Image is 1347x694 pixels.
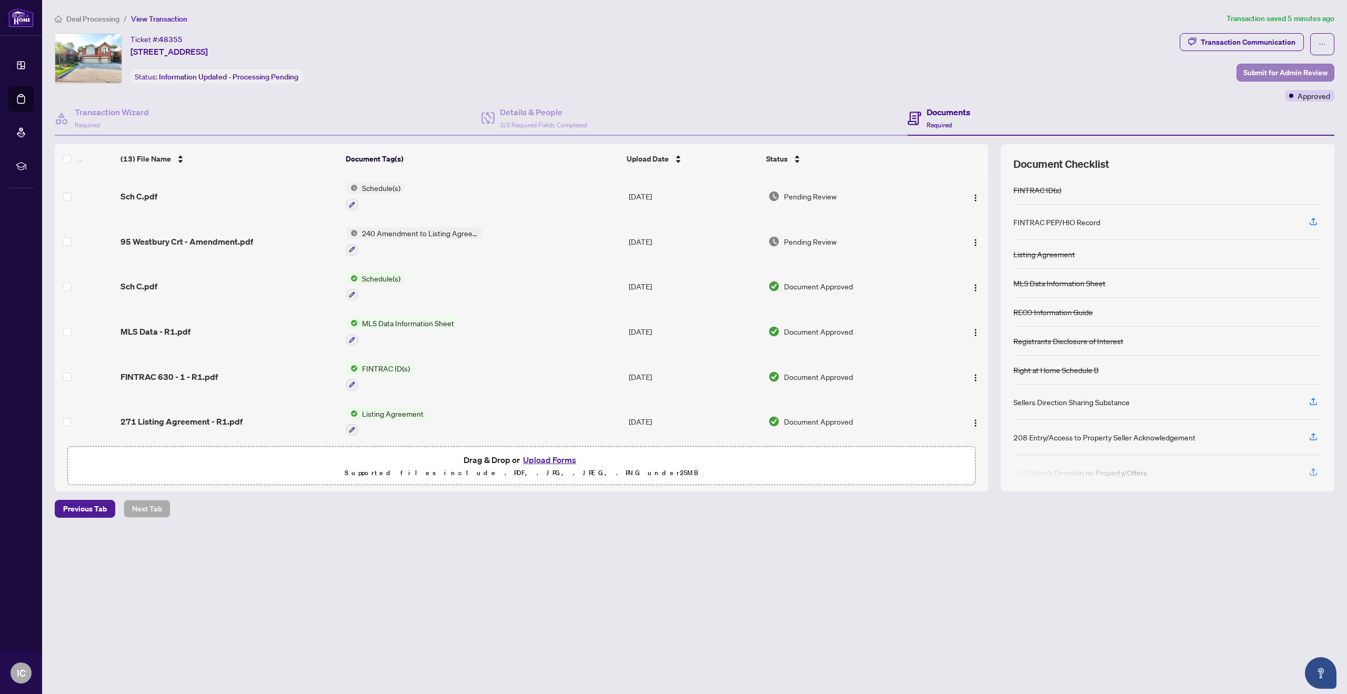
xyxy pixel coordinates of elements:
span: 48355 [159,35,183,44]
img: Document Status [768,326,780,337]
span: Pending Review [784,190,837,202]
span: 240 Amendment to Listing Agreement - Authority to Offer for Sale Price Change/Extension/Amendment(s) [358,227,482,239]
button: Next Tab [124,500,170,518]
img: Status Icon [346,363,358,374]
span: Deal Processing [66,14,119,24]
div: Sellers Direction Sharing Substance [1013,396,1130,408]
img: IMG-N12340210_1.jpg [55,34,122,83]
th: (13) File Name [116,144,341,174]
img: Document Status [768,280,780,292]
span: MLS Data Information Sheet [358,317,458,329]
div: Listing Agreement [1013,248,1075,260]
td: [DATE] [625,354,764,399]
span: 271 Listing Agreement - R1.pdf [120,415,243,428]
img: Logo [971,374,980,382]
span: Information Updated - Processing Pending [159,72,298,82]
span: Document Approved [784,280,853,292]
span: Approved [1298,90,1330,102]
span: ellipsis [1319,41,1326,48]
div: Transaction Communication [1201,34,1295,51]
img: Status Icon [346,408,358,419]
span: Schedule(s) [358,182,405,194]
span: Listing Agreement [358,408,428,419]
button: Status IconMLS Data Information Sheet [346,317,458,346]
div: FINTRAC ID(s) [1013,184,1061,196]
img: Status Icon [346,317,358,329]
button: Status IconFINTRAC ID(s) [346,363,414,391]
span: (13) File Name [120,153,171,165]
span: 3/3 Required Fields Completed [500,121,587,129]
button: Logo [967,368,984,385]
button: Status IconListing Agreement [346,408,428,436]
button: Previous Tab [55,500,115,518]
span: Submit for Admin Review [1243,64,1328,81]
span: Document Checklist [1013,157,1109,172]
span: [STREET_ADDRESS] [130,45,208,58]
button: Upload Forms [520,453,579,467]
img: Document Status [768,236,780,247]
td: [DATE] [625,219,764,264]
div: Status: [130,69,303,84]
p: Supported files include .PDF, .JPG, .JPEG, .PNG under 25 MB [74,467,969,479]
li: / [124,13,127,25]
button: Status IconSchedule(s) [346,273,405,301]
img: Document Status [768,371,780,383]
div: 208 Entry/Access to Property Seller Acknowledgement [1013,431,1195,443]
h4: Transaction Wizard [75,106,149,118]
span: Document Approved [784,416,853,427]
span: Document Approved [784,371,853,383]
th: Upload Date [622,144,762,174]
td: [DATE] [625,309,764,354]
button: Status Icon240 Amendment to Listing Agreement - Authority to Offer for Sale Price Change/Extensio... [346,227,482,256]
span: Upload Date [627,153,669,165]
div: FINTRAC PEP/HIO Record [1013,216,1100,228]
span: Required [75,121,100,129]
button: Open asap [1305,657,1336,689]
td: [DATE] [625,264,764,309]
td: [DATE] [625,399,764,445]
button: Status IconSchedule(s) [346,182,405,210]
span: Pending Review [784,236,837,247]
span: Sch C.pdf [120,280,157,293]
span: 95 Westbury Crt - Amendment.pdf [120,235,253,248]
span: FINTRAC ID(s) [358,363,414,374]
img: logo [8,8,34,27]
button: Logo [967,323,984,340]
div: Ticket #: [130,33,183,45]
img: Document Status [768,190,780,202]
span: View Transaction [131,14,187,24]
img: Status Icon [346,273,358,284]
span: Status [766,153,788,165]
button: Transaction Communication [1180,33,1304,51]
button: Submit for Admin Review [1237,64,1334,82]
span: Schedule(s) [358,273,405,284]
div: MLS Data Information Sheet [1013,277,1105,289]
div: RECO Information Guide [1013,306,1093,318]
span: Sch C.pdf [120,190,157,203]
img: Document Status [768,416,780,427]
span: Document Approved [784,326,853,337]
span: Drag & Drop orUpload FormsSupported files include .PDF, .JPG, .JPEG, .PNG under25MB [68,447,975,486]
img: Status Icon [346,182,358,194]
span: home [55,15,62,23]
span: Previous Tab [63,500,107,517]
td: [DATE] [625,174,764,219]
span: Drag & Drop or [464,453,579,467]
button: Logo [967,233,984,250]
h4: Documents [927,106,970,118]
span: Required [927,121,952,129]
img: Logo [971,284,980,292]
th: Status [762,144,936,174]
th: Document Tag(s) [341,144,623,174]
button: Logo [967,278,984,295]
button: Logo [967,188,984,205]
img: Logo [971,238,980,247]
span: IC [17,666,26,680]
img: Logo [971,194,980,202]
article: Transaction saved 5 minutes ago [1227,13,1334,25]
img: Status Icon [346,227,358,239]
img: Logo [971,328,980,337]
button: Logo [967,413,984,430]
img: Logo [971,419,980,427]
div: Right at Home Schedule B [1013,364,1099,376]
